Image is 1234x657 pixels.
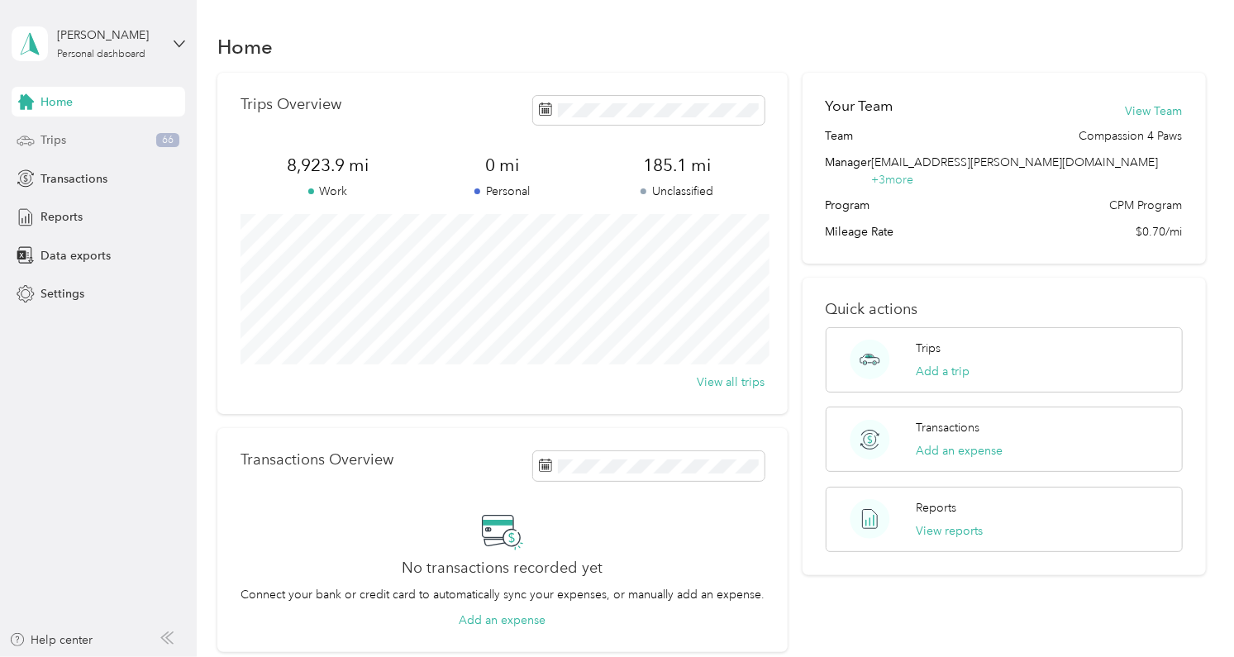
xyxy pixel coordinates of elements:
[826,96,893,117] h2: Your Team
[40,93,73,111] span: Home
[590,183,765,200] p: Unclassified
[826,127,854,145] span: Team
[217,38,273,55] h1: Home
[826,301,1183,318] p: Quick actions
[826,154,872,188] span: Manager
[415,154,589,177] span: 0 mi
[241,451,393,469] p: Transactions Overview
[40,208,83,226] span: Reports
[590,154,765,177] span: 185.1 mi
[1079,127,1183,145] span: Compassion 4 Paws
[872,173,914,187] span: + 3 more
[402,559,603,577] h2: No transactions recorded yet
[872,155,1159,169] span: [EMAIL_ADDRESS][PERSON_NAME][DOMAIN_NAME]
[916,499,956,517] p: Reports
[156,133,179,148] span: 66
[40,247,111,264] span: Data exports
[826,197,870,214] span: Program
[1110,197,1183,214] span: CPM Program
[57,50,145,60] div: Personal dashboard
[916,442,1003,459] button: Add an expense
[57,26,160,44] div: [PERSON_NAME]
[1141,564,1234,657] iframe: Everlance-gr Chat Button Frame
[415,183,589,200] p: Personal
[459,612,546,629] button: Add an expense
[40,131,66,149] span: Trips
[40,170,107,188] span: Transactions
[826,223,894,240] span: Mileage Rate
[1126,102,1183,120] button: View Team
[916,419,979,436] p: Transactions
[241,586,765,603] p: Connect your bank or credit card to automatically sync your expenses, or manually add an expense.
[916,363,970,380] button: Add a trip
[9,631,93,649] button: Help center
[916,340,941,357] p: Trips
[40,285,84,302] span: Settings
[1136,223,1183,240] span: $0.70/mi
[241,96,341,113] p: Trips Overview
[241,154,415,177] span: 8,923.9 mi
[916,522,983,540] button: View reports
[241,183,415,200] p: Work
[697,374,765,391] button: View all trips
